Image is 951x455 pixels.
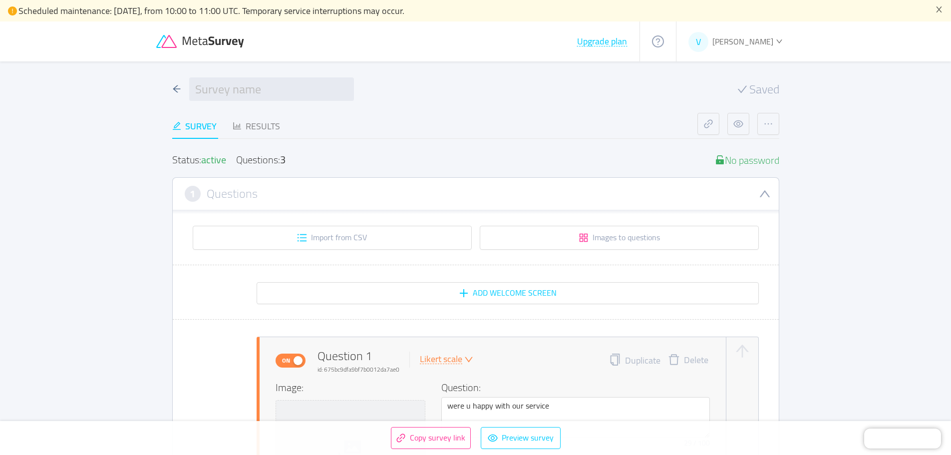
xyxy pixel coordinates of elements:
div: Survey [172,119,217,133]
span: Saved [749,83,779,95]
i: icon: close [935,5,943,13]
span: 1 [190,188,195,199]
iframe: Chatra live chat [864,429,941,449]
button: icon: ellipsis [757,113,779,135]
button: icon: copyDuplicate [609,354,660,368]
i: icon: down [464,355,473,364]
span: Scheduled maintenance: [DATE], from 10:00 to 11:00 UTC. Temporary service interruptions may occur. [18,2,404,19]
div: Question 1 [317,347,399,374]
div: Questions: [236,155,286,165]
div: id: 675bc9dfa9bf7b0012da7ae0 [317,365,399,374]
div: Likert scale [420,355,462,364]
button: icon: eyePreview survey [481,427,561,449]
div: Status: [172,155,226,165]
button: icon: linkCopy survey link [391,427,471,449]
span: V [696,32,701,52]
div: icon: arrow-left [172,82,181,96]
button: icon: appstoreImages to questions [480,226,759,250]
button: icon: arrow-up [734,343,750,359]
i: icon: unlock [715,155,725,165]
span: Question: [441,378,481,397]
div: 3 [280,150,286,169]
h4: Image: [276,380,425,395]
button: icon: link [697,113,719,135]
i: icon: question-circle [652,35,664,47]
i: icon: down [776,38,782,44]
i: icon: edit [172,121,181,130]
i: icon: exclamation-circle [8,6,17,15]
button: Upgrade plan [577,36,628,46]
input: Survey name [189,77,354,101]
button: icon: deleteDelete [660,354,716,368]
i: icon: check [737,84,747,94]
button: icon: close [935,4,943,15]
i: icon: bar-chart [233,121,242,130]
span: active [201,150,226,169]
button: icon: plusAdd Welcome screen [257,282,759,304]
i: icon: down [759,188,771,200]
i: icon: arrow-left [172,84,181,93]
h3: Questions [207,188,258,199]
span: On [279,354,293,367]
button: icon: eye [727,113,749,135]
div: Results [233,119,280,133]
div: No password [715,155,779,165]
button: icon: unordered-listImport from CSV [193,226,472,250]
span: [PERSON_NAME] [712,34,773,49]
